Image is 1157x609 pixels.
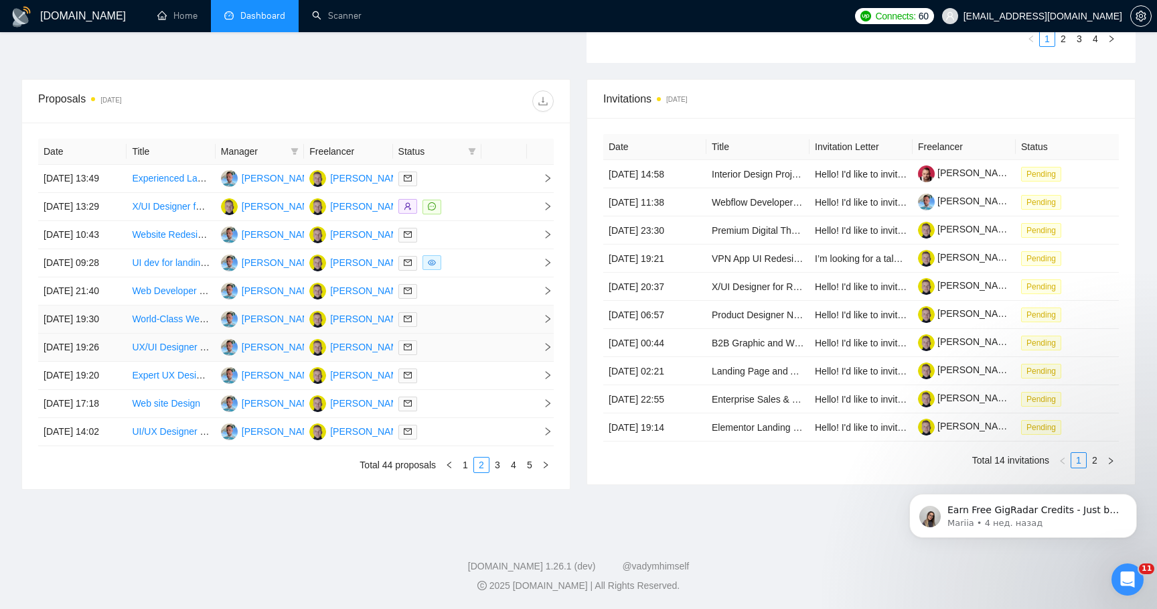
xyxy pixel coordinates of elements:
[1021,224,1067,235] a: Pending
[127,277,215,306] td: Web Developer Needed for Creating Additional Webpages
[712,422,815,433] a: Elementor Landing Page
[309,200,407,211] a: MG[PERSON_NAME]
[131,21,158,48] img: Profile image for Mariia
[157,10,198,21] a: homeHome
[1023,31,1039,47] button: left
[11,579,1146,593] div: 2025 [DOMAIN_NAME] | All Rights Reserved.
[38,390,127,418] td: [DATE] 17:18
[428,259,436,267] span: eye
[603,413,706,442] td: [DATE] 19:14
[532,258,552,267] span: right
[919,9,929,23] span: 60
[1021,365,1067,376] a: Pending
[132,201,329,212] a: X/UI Designer for Real Estate Platform Website
[309,423,326,440] img: MG
[1021,251,1061,266] span: Pending
[918,167,1014,178] a: [PERSON_NAME]
[603,385,706,413] td: [DATE] 22:55
[1021,364,1061,379] span: Pending
[474,458,489,472] a: 2
[603,301,706,329] td: [DATE] 06:57
[913,134,1016,160] th: Freelancer
[309,425,407,436] a: MG[PERSON_NAME]
[19,340,248,364] div: 👑 Laziza AI - Job Pre-Qualification
[242,199,319,214] div: [PERSON_NAME]
[918,280,1014,291] a: [PERSON_NAME]
[532,342,552,352] span: right
[330,171,407,186] div: [PERSON_NAME]
[330,227,407,242] div: [PERSON_NAME]
[288,141,301,161] span: filter
[309,255,326,271] img: MG
[404,230,412,239] span: mail
[468,561,596,571] a: [DOMAIN_NAME] 1.26.1 (dev)
[1139,563,1154,574] span: 11
[291,147,299,155] span: filter
[221,397,319,408] a: RM[PERSON_NAME]
[221,367,238,384] img: RM
[19,230,248,257] button: Поиск по статьям
[27,95,241,118] p: Здравствуйте! 👋
[532,90,554,112] button: download
[712,310,922,320] a: Product Designer Needed for New iOS Mobile App
[706,357,809,385] td: Landing Page and App Updates with AI Tools Expertise
[1021,279,1061,294] span: Pending
[918,362,935,379] img: c1HbqPksd6I2n7AzStLKTghpPSoQcvdXmRefohRYgVOdaE5RotYYkkqHQ4nwMsvA-Q
[1021,392,1061,407] span: Pending
[58,94,231,108] p: Earn Free GigRadar Credits - Just by Sharing Your Story! 💬 Want more credits for sending proposal...
[712,366,940,377] a: Landing Page and App Updates with AI Tools Expertise
[706,245,809,273] td: VPN App UI Redesign — Privacy & Web3 Focus
[330,340,407,354] div: [PERSON_NAME]
[330,368,407,383] div: [PERSON_NAME]
[100,96,121,104] time: [DATE]
[127,139,215,165] th: Title
[216,139,304,165] th: Manager
[706,160,809,188] td: Interior Design Project for Office Space
[532,314,552,324] span: right
[221,228,319,239] a: RM[PERSON_NAME]
[242,312,319,326] div: [PERSON_NAME]
[1130,11,1152,21] a: setting
[918,391,935,407] img: c1HbqPksd6I2n7AzStLKTghpPSoQcvdXmRefohRYgVOdaE5RotYYkkqHQ4nwMsvA-Q
[221,311,238,328] img: RM
[19,262,248,301] div: ✅ How To: Connect your agency to [DOMAIN_NAME]
[221,255,238,271] img: RM
[19,364,248,389] div: Sardor AI Prompt Library
[127,221,215,249] td: Website Redesign & Branding Refresh for UserWise.ioost
[23,452,67,461] span: Главная
[221,170,238,187] img: RM
[473,457,489,473] li: 2
[242,227,319,242] div: [PERSON_NAME]
[404,174,412,182] span: mail
[918,393,1014,403] a: [PERSON_NAME]
[132,314,427,324] a: World-Class Website Designer & Builder for Professional Services Firm
[706,301,809,329] td: Product Designer Needed for New iOS Mobile App
[468,147,476,155] span: filter
[157,21,183,48] img: Profile image for Dima
[490,458,505,472] a: 3
[19,301,248,340] div: 🔠 GigRadar Search Syntax: Query Operators for Optimized Job Searches
[945,11,955,21] span: user
[918,165,935,182] img: c1dJ4KPgOe9gtP0J3eFLzQ8s4IbQcZnl63W0OIHs9jdf83fh9ZO6A5fMvgPbT4m8lk
[242,171,319,186] div: [PERSON_NAME]
[918,306,935,323] img: c1HbqPksd6I2n7AzStLKTghpPSoQcvdXmRefohRYgVOdaE5RotYYkkqHQ4nwMsvA-Q
[1021,308,1061,322] span: Pending
[1021,393,1067,404] a: Pending
[360,457,436,473] li: Total 44 proposals
[127,390,215,418] td: Web site Design
[603,273,706,301] td: [DATE] 20:37
[1130,5,1152,27] button: setting
[1087,31,1103,47] li: 4
[27,192,224,206] div: Задать вопрос
[1088,31,1103,46] a: 4
[404,315,412,323] span: mail
[182,21,209,48] img: Profile image for Viktor
[221,369,319,380] a: RM[PERSON_NAME]
[918,336,1014,347] a: [PERSON_NAME]
[404,202,412,210] span: user-add
[242,255,319,270] div: [PERSON_NAME]
[603,134,706,160] th: Date
[1021,168,1067,179] a: Pending
[312,10,362,21] a: searchScanner
[203,452,243,461] span: Помощь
